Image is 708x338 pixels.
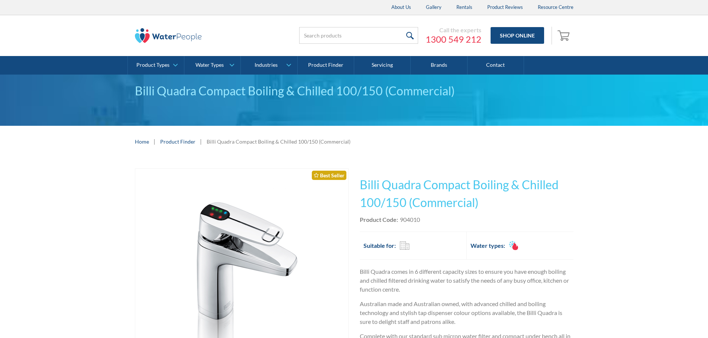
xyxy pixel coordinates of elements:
[299,27,418,44] input: Search products
[298,56,354,75] a: Product Finder
[491,27,544,44] a: Shop Online
[135,82,573,100] div: Billi Quadra Compact Boiling & Chilled 100/150 (Commercial)
[363,241,396,250] h2: Suitable for:
[312,171,346,180] div: Best Seller
[255,62,278,68] div: Industries
[135,138,149,145] a: Home
[360,267,573,294] p: Billi Quadra comes in 6 different capacity sizes to ensure you have enough boiling and chilled fi...
[195,62,224,68] div: Water Types
[557,29,572,41] img: shopping cart
[354,56,411,75] a: Servicing
[135,28,202,43] img: The Water People
[360,176,573,211] h1: Billi Quadra Compact Boiling & Chilled 100/150 (Commercial)
[160,138,195,145] a: Product Finder
[411,56,467,75] a: Brands
[184,56,240,75] a: Water Types
[128,56,184,75] a: Product Types
[426,26,481,34] div: Call the experts
[360,216,398,223] strong: Product Code:
[136,62,169,68] div: Product Types
[207,138,350,145] div: Billi Quadra Compact Boiling & Chilled 100/150 (Commercial)
[153,137,156,146] div: |
[468,56,524,75] a: Contact
[426,34,481,45] a: 1300 549 212
[556,27,573,45] a: Open cart
[241,56,297,75] a: Industries
[400,215,420,224] div: 904010
[471,241,505,250] h2: Water types:
[360,299,573,326] p: Australian made and Australian owned, with advanced chilled and boiling technology and stylish ta...
[199,137,203,146] div: |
